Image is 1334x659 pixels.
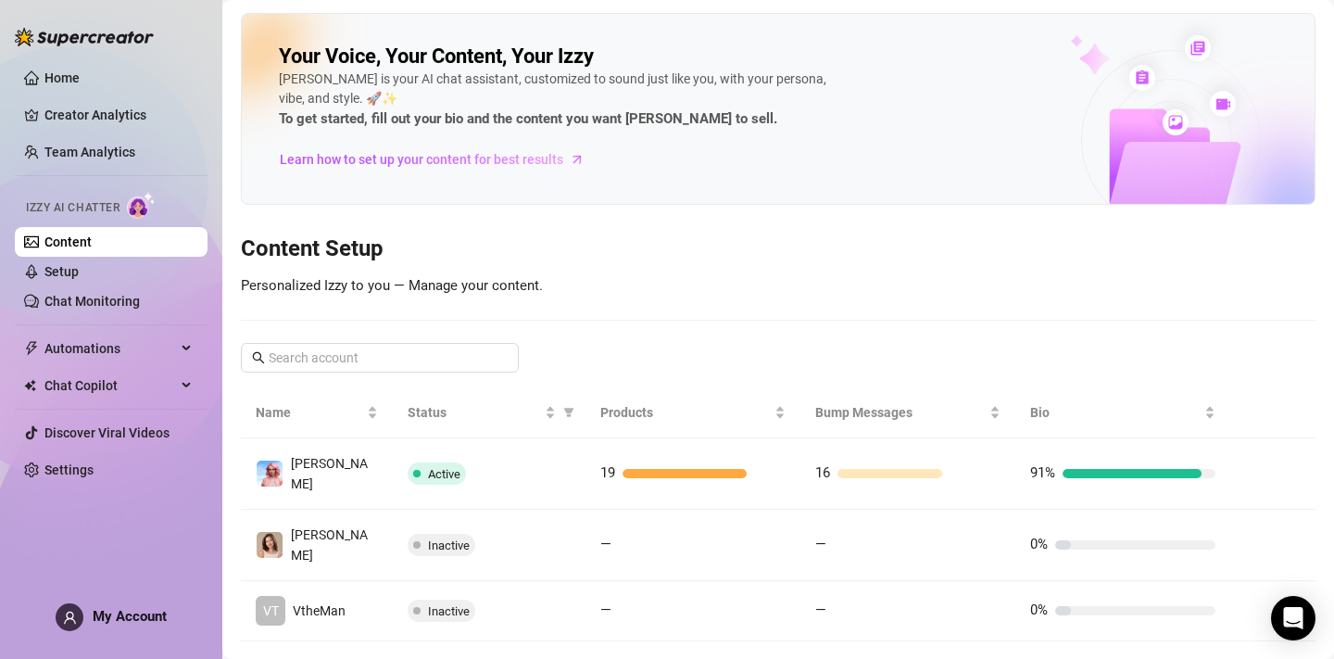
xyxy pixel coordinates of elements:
span: My Account [93,608,167,625]
span: 0% [1030,536,1048,552]
th: Bio [1015,387,1230,438]
span: Izzy AI Chatter [26,199,120,217]
span: Inactive [428,604,470,618]
img: AI Chatter [127,192,156,219]
span: search [252,351,265,364]
span: Learn how to set up your content for best results [280,149,563,170]
span: 0% [1030,602,1048,618]
div: [PERSON_NAME] is your AI chat assistant, customized to sound just like you, with your persona, vi... [279,70,835,131]
a: Settings [44,463,94,477]
span: user [63,611,77,625]
span: Name [256,402,363,423]
span: filter [563,407,574,418]
th: Bump Messages [800,387,1015,438]
th: Products [585,387,800,438]
span: [PERSON_NAME] [291,456,368,491]
span: filter [560,399,578,426]
span: arrow-right [568,150,586,169]
span: — [600,602,611,618]
span: [PERSON_NAME] [291,527,368,563]
span: 91% [1030,464,1055,481]
a: Content [44,234,92,249]
span: Automations [44,334,176,363]
th: Name [241,387,393,438]
a: Home [44,70,80,85]
a: Discover Viral Videos [44,425,170,440]
img: Chat Copilot [24,379,36,392]
span: — [600,536,611,552]
span: Bio [1030,402,1201,423]
span: VtheMan [293,603,346,618]
span: Active [428,467,460,481]
span: Products [600,402,771,423]
div: Open Intercom Messenger [1271,596,1315,640]
span: 16 [815,464,830,481]
a: Setup [44,264,79,279]
span: VT [263,601,279,621]
span: — [815,536,826,552]
span: 19 [600,464,615,481]
img: Amanda [257,461,283,487]
img: Hanna [257,532,283,558]
span: Bump Messages [815,402,986,423]
a: Learn how to set up your content for best results [279,145,598,174]
a: Chat Monitoring [44,294,140,309]
strong: To get started, fill out your bio and the content you want [PERSON_NAME] to sell. [279,110,777,127]
h2: Your Voice, Your Content, Your Izzy [279,44,594,70]
input: Search account [269,348,493,368]
span: thunderbolt [24,341,39,356]
a: Team Analytics [44,145,135,159]
span: — [815,602,826,618]
span: Status [408,402,541,423]
img: logo-BBDzfeDw.svg [15,28,154,46]
a: Creator Analytics [44,100,193,130]
h3: Content Setup [241,234,1315,264]
th: Status [393,387,585,438]
span: Chat Copilot [44,371,176,400]
span: Personalized Izzy to you — Manage your content. [241,277,543,294]
img: ai-chatter-content-library-cLFOSyPT.png [1027,15,1315,204]
span: Inactive [428,539,470,552]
